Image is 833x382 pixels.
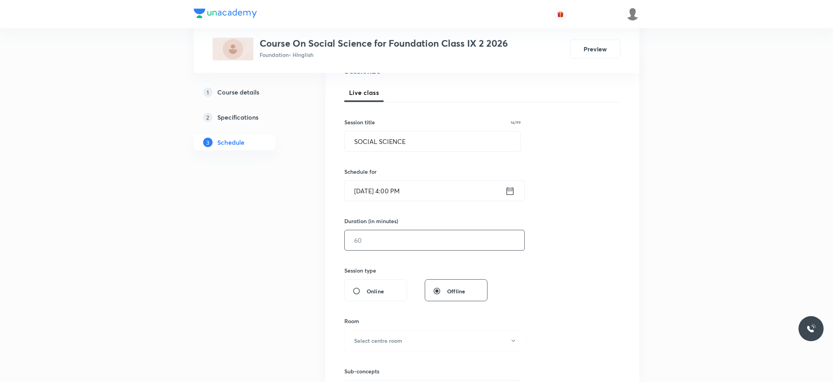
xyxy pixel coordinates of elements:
[344,317,359,325] h6: Room
[213,38,253,60] img: 3ACCEF07-4E36-4B9E-ADC4-7EAF7F23345C_plus.png
[203,138,213,147] p: 3
[345,230,524,250] input: 60
[217,87,259,97] h5: Course details
[194,9,257,18] img: Company Logo
[367,287,384,295] span: Online
[626,7,639,21] img: Divya tyagi
[203,113,213,122] p: 2
[557,11,564,18] img: avatar
[203,87,213,97] p: 1
[554,8,567,20] button: avatar
[217,113,258,122] h5: Specifications
[345,131,520,151] input: A great title is short, clear and descriptive
[806,324,816,333] img: ttu
[260,51,508,59] p: Foundation • Hinglish
[194,9,257,20] a: Company Logo
[344,330,526,351] button: Select centre room
[447,287,465,295] span: Offline
[344,118,375,126] h6: Session title
[511,120,521,124] p: 14/99
[354,337,402,345] h6: Select centre room
[194,109,300,125] a: 2Specifications
[217,138,244,147] h5: Schedule
[344,217,398,225] h6: Duration (in minutes)
[194,84,300,100] a: 1Course details
[344,266,376,275] h6: Session type
[260,38,508,49] h3: Course On Social Science for Foundation Class IX 2 2026
[570,40,620,58] button: Preview
[344,167,521,176] h6: Schedule for
[349,88,379,97] span: Live class
[344,367,521,375] h6: Sub-concepts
